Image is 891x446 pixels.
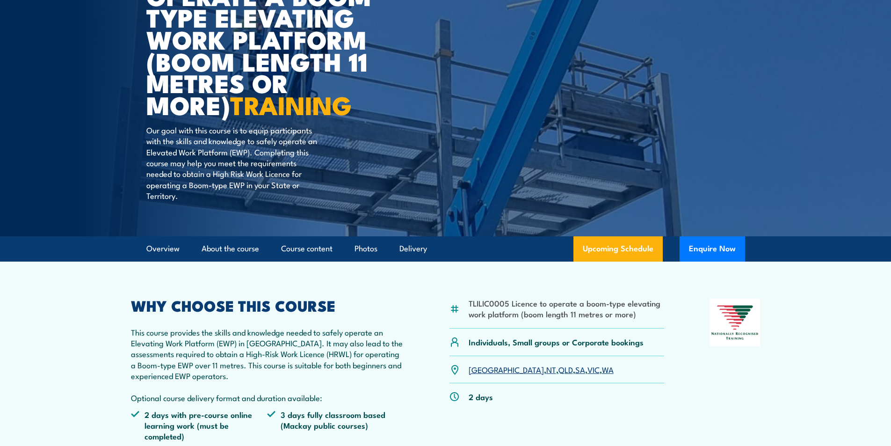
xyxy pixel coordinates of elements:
[131,299,404,312] h2: WHY CHOOSE THIS COURSE
[710,299,761,346] img: Nationally Recognised Training logo.
[399,236,427,261] a: Delivery
[281,236,333,261] a: Course content
[469,391,493,402] p: 2 days
[469,298,665,320] li: TLILIC0005 Licence to operate a boom-type elevating work platform (boom length 11 metres or more)
[469,364,544,375] a: [GEOGRAPHIC_DATA]
[546,364,556,375] a: NT
[602,364,614,375] a: WA
[131,327,404,403] p: This course provides the skills and knowledge needed to safely operate an Elevating Work Platform...
[267,409,404,442] li: 3 days fully classroom based (Mackay public courses)
[573,236,663,262] a: Upcoming Schedule
[230,85,352,124] strong: TRAINING
[131,409,268,442] li: 2 days with pre-course online learning work (must be completed)
[202,236,259,261] a: About the course
[558,364,573,375] a: QLD
[146,236,180,261] a: Overview
[355,236,377,261] a: Photos
[680,236,745,262] button: Enquire Now
[469,336,644,347] p: Individuals, Small groups or Corporate bookings
[575,364,585,375] a: SA
[469,364,614,375] p: , , , , ,
[587,364,600,375] a: VIC
[146,124,317,201] p: Our goal with this course is to equip participants with the skills and knowledge to safely operat...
